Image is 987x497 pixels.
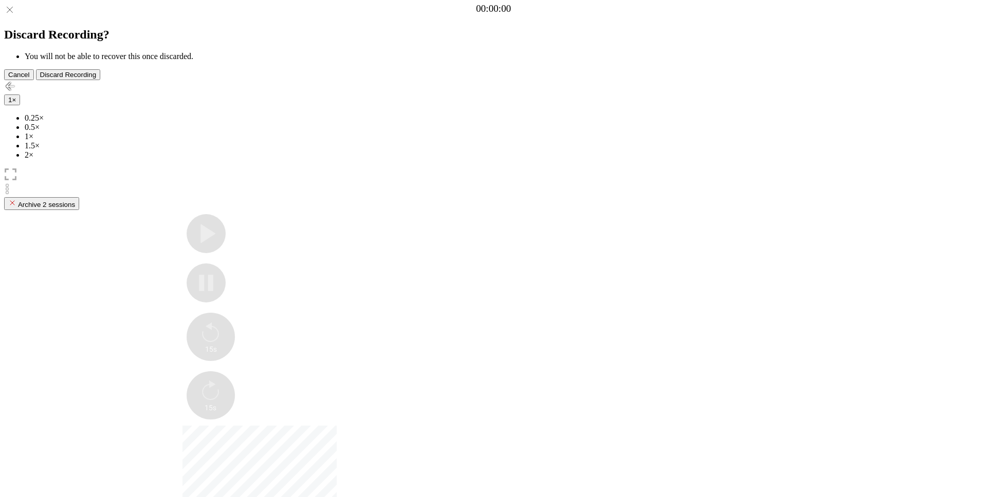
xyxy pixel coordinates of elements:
[25,150,983,160] li: 2×
[4,197,79,210] button: Archive 2 sessions
[25,132,983,141] li: 1×
[36,69,101,80] button: Discard Recording
[4,28,983,42] h2: Discard Recording?
[25,123,983,132] li: 0.5×
[25,52,983,61] li: You will not be able to recover this once discarded.
[4,69,34,80] button: Cancel
[25,113,983,123] li: 0.25×
[476,3,511,14] a: 00:00:00
[8,199,75,208] div: Archive 2 sessions
[8,96,12,104] span: 1
[25,141,983,150] li: 1.5×
[4,94,20,105] button: 1×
